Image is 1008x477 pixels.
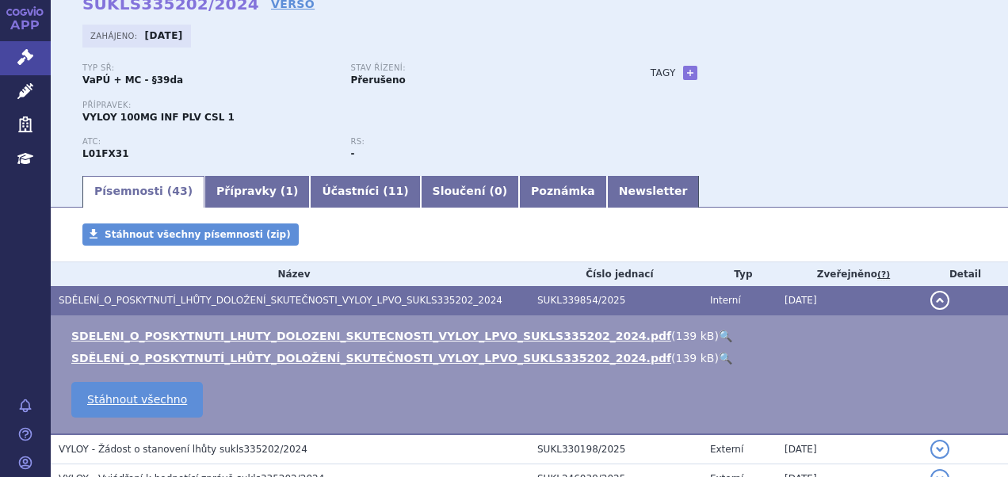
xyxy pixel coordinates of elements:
[82,223,299,246] a: Stáhnout všechny písemnosti (zip)
[350,63,602,73] p: Stav řízení:
[71,328,992,344] li: ( )
[350,137,602,147] p: RS:
[71,382,203,418] a: Stáhnout všechno
[529,262,702,286] th: Číslo jednací
[172,185,187,197] span: 43
[90,29,140,42] span: Zahájeno:
[82,176,204,208] a: Písemnosti (43)
[877,269,890,280] abbr: (?)
[285,185,293,197] span: 1
[529,434,702,464] td: SUKL330198/2025
[519,176,607,208] a: Poznámka
[710,444,743,455] span: Externí
[71,352,671,364] a: SDĚLENÍ_O_POSKYTNUTÍ_LHŮTY_DOLOŽENÍ_SKUTEČNOSTI_VYLOY_LPVO_SUKLS335202_2024.pdf
[922,262,1008,286] th: Detail
[676,330,715,342] span: 139 kB
[350,74,405,86] strong: Přerušeno
[59,295,502,306] span: SDĚLENÍ_O_POSKYTNUTÍ_LHŮTY_DOLOŽENÍ_SKUTEČNOSTI_VYLOY_LPVO_SUKLS335202_2024
[71,330,671,342] a: SDELENI_O_POSKYTNUTI_LHUTY_DOLOZENI_SKUTECNOSTI_VYLOY_LPVO_SUKLS335202_2024.pdf
[683,66,697,80] a: +
[71,350,992,366] li: ( )
[421,176,519,208] a: Sloučení (0)
[51,262,529,286] th: Název
[82,137,334,147] p: ATC:
[702,262,777,286] th: Typ
[719,352,732,364] a: 🔍
[494,185,502,197] span: 0
[529,286,702,315] td: SUKL339854/2025
[930,291,949,310] button: detail
[145,30,183,41] strong: [DATE]
[777,262,922,286] th: Zveřejněno
[676,352,715,364] span: 139 kB
[777,286,922,315] td: [DATE]
[350,148,354,159] strong: -
[310,176,420,208] a: Účastníci (11)
[82,74,183,86] strong: VaPÚ + MC - §39da
[719,330,732,342] a: 🔍
[710,295,741,306] span: Interní
[930,440,949,459] button: detail
[82,63,334,73] p: Typ SŘ:
[607,176,700,208] a: Newsletter
[651,63,676,82] h3: Tagy
[105,229,291,240] span: Stáhnout všechny písemnosti (zip)
[388,185,403,197] span: 11
[82,101,619,110] p: Přípravek:
[204,176,310,208] a: Přípravky (1)
[777,434,922,464] td: [DATE]
[59,444,307,455] span: VYLOY - Žádost o stanovení lhůty sukls335202/2024
[82,148,129,159] strong: ZOLBETUXIMAB
[82,112,235,123] span: VYLOY 100MG INF PLV CSL 1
